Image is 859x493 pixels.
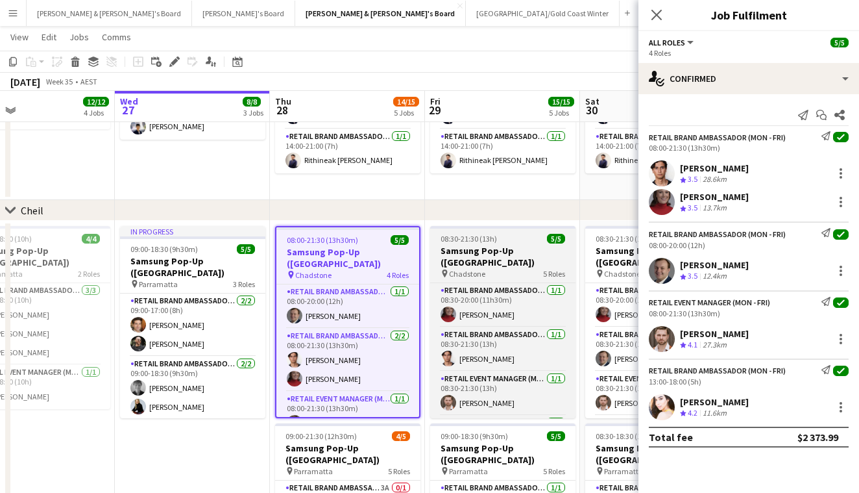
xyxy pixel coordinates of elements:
div: [PERSON_NAME] [680,328,749,340]
div: Total fee [649,431,693,444]
div: [PERSON_NAME] [680,259,749,271]
span: 15/15 [548,97,574,107]
span: 2 Roles [78,269,100,279]
span: Parramatta [449,466,488,476]
span: 09:00-18:30 (9h30m) [441,431,508,441]
div: 08:00-21:30 (13h30m) [649,309,849,318]
button: [GEOGRAPHIC_DATA]/Gold Coast Winter [466,1,620,26]
app-card-role: RETAIL Brand Ambassador ([DATE])1/114:00-21:00 (7h)Rithineak [PERSON_NAME] [585,129,731,173]
a: Edit [36,29,62,45]
h3: Samsung Pop-Up ([GEOGRAPHIC_DATA]) [585,245,731,268]
span: 29 [428,103,441,118]
div: 13.7km [700,203,729,214]
span: Jobs [69,31,89,43]
span: 3.5 [688,271,697,281]
span: 08:00-21:30 (13h30m) [287,235,358,245]
span: 5 Roles [543,269,565,279]
app-job-card: 08:00-21:30 (13h30m)5/5Samsung Pop-Up ([GEOGRAPHIC_DATA]) Chadstone4 RolesRETAIL Brand Ambassador... [275,226,420,418]
h3: Samsung Pop-Up ([GEOGRAPHIC_DATA]) [430,245,575,268]
span: Sat [585,95,599,107]
span: 30 [583,103,599,118]
div: 4 Jobs [84,108,108,118]
h3: Job Fulfilment [638,6,859,23]
span: 3.5 [688,203,697,212]
span: 5/5 [547,431,565,441]
span: Wed [120,95,138,107]
div: Cheil [21,204,43,217]
span: 5/5 [830,38,849,47]
div: RETAIL Event Manager (Mon - Fri) [649,297,770,307]
div: [PERSON_NAME] [680,396,749,408]
app-card-role: RETAIL Event Manager (Mon - Fri)1/108:30-21:30 (13h)[PERSON_NAME] [430,372,575,416]
span: 4.1 [688,340,697,349]
span: 08:30-21:30 (13h) [441,234,497,244]
div: $2 373.99 [797,431,838,444]
app-card-role: RETAIL Brand Ambassador (Mon - Fri)1/108:00-20:00 (12h)[PERSON_NAME] [276,284,419,329]
span: Chadstone [604,269,640,279]
a: View [5,29,34,45]
div: 08:00-20:00 (12h) [649,240,849,250]
div: 5 Jobs [394,108,418,118]
div: 4 Roles [649,48,849,58]
span: 28 [273,103,291,118]
button: All roles [649,38,696,47]
app-card-role: RETAIL Brand Ambassador ([DATE])1/108:30-21:30 (13h)[PERSON_NAME] [585,327,731,372]
button: [PERSON_NAME] & [PERSON_NAME]'s Board [27,1,192,26]
span: 8/8 [243,97,261,107]
app-job-card: In progress09:00-18:30 (9h30m)5/5Samsung Pop-Up ([GEOGRAPHIC_DATA]) Parramatta3 RolesRETAIL Brand... [120,226,265,418]
h3: Samsung Pop-Up ([GEOGRAPHIC_DATA]) [120,255,265,279]
span: 3.5 [688,174,697,184]
span: 4 Roles [387,270,409,280]
span: 5/5 [391,235,409,245]
span: Parramatta [294,466,333,476]
div: 27.3km [700,340,729,351]
button: [PERSON_NAME] & [PERSON_NAME]'s Board [295,1,466,26]
span: View [10,31,29,43]
div: 11.6km [700,408,729,419]
app-card-role: RETAIL Event Manager (Mon - Fri)1/108:00-21:30 (13h30m)[PERSON_NAME] [276,392,419,436]
app-card-role: RETAIL Brand Ambassador ([DATE])1/1 [585,416,731,460]
div: RETAIL Brand Ambassador (Mon - Fri) [649,366,786,375]
h3: Samsung Pop-Up ([GEOGRAPHIC_DATA]) [275,442,420,466]
span: 5 Roles [543,466,565,476]
h3: Samsung Pop-Up ([GEOGRAPHIC_DATA]) [585,442,731,466]
div: 3 Jobs [243,108,263,118]
span: Thu [275,95,291,107]
div: RETAIL Brand Ambassador (Mon - Fri) [649,229,786,239]
a: Jobs [64,29,94,45]
span: Comms [102,31,131,43]
app-card-role: RETAIL Brand Ambassador (Mon - Fri)2/209:00-18:30 (9h30m)[PERSON_NAME][PERSON_NAME] [120,357,265,420]
app-card-role: RETAIL Event Manager (Sat)1/108:30-21:30 (13h)[PERSON_NAME] [585,372,731,416]
button: [PERSON_NAME]'s Board [192,1,295,26]
span: Edit [42,31,56,43]
app-job-card: 08:30-21:30 (13h)5/5Samsung Pop-Up ([GEOGRAPHIC_DATA]) Chadstone5 RolesRETAIL Brand Ambassador (M... [430,226,575,418]
a: Comms [97,29,136,45]
app-card-role: RETAIL Brand Ambassador (Mon - Fri)1/1 [430,416,575,460]
span: All roles [649,38,685,47]
app-card-role: RETAIL Brand Ambassador (Mon - Fri)2/208:00-21:30 (13h30m)[PERSON_NAME][PERSON_NAME] [276,329,419,392]
span: 4.2 [688,408,697,418]
span: Parramatta [604,466,643,476]
span: 5/5 [547,234,565,244]
div: 08:30-21:30 (13h)5/5Samsung Pop-Up ([GEOGRAPHIC_DATA]) Chadstone5 RolesRETAIL Brand Ambassador ([... [585,226,731,418]
h3: Samsung Pop-Up ([GEOGRAPHIC_DATA]) [276,246,419,270]
div: RETAIL Brand Ambassador (Mon - Fri) [649,133,786,142]
span: 14/15 [393,97,419,107]
app-card-role: RETAIL Brand Ambassador (Mon - Fri)1/108:30-20:00 (11h30m)[PERSON_NAME] [430,283,575,327]
span: 08:30-21:30 (13h) [596,234,652,244]
div: 28.6km [700,174,729,185]
span: 5 Roles [388,466,410,476]
app-card-role: RETAIL Brand Ambassador (Mon - Fri)2/209:00-17:00 (8h)[PERSON_NAME][PERSON_NAME] [120,294,265,357]
app-card-role: RETAIL Brand Ambassador (Mon - Fri)1/108:30-21:30 (13h)[PERSON_NAME] [430,327,575,372]
app-card-role: RETAIL Brand Ambassador ([DATE])1/108:30-20:00 (11h30m)[PERSON_NAME] [585,283,731,327]
div: In progress [120,226,265,236]
div: 12.4km [700,271,729,282]
span: 09:00-18:30 (9h30m) [130,244,198,254]
span: Chadstone [295,270,332,280]
span: 08:30-18:30 (10h) [596,431,652,441]
span: 4/4 [82,234,100,244]
div: 13:00-18:00 (5h) [649,377,849,386]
